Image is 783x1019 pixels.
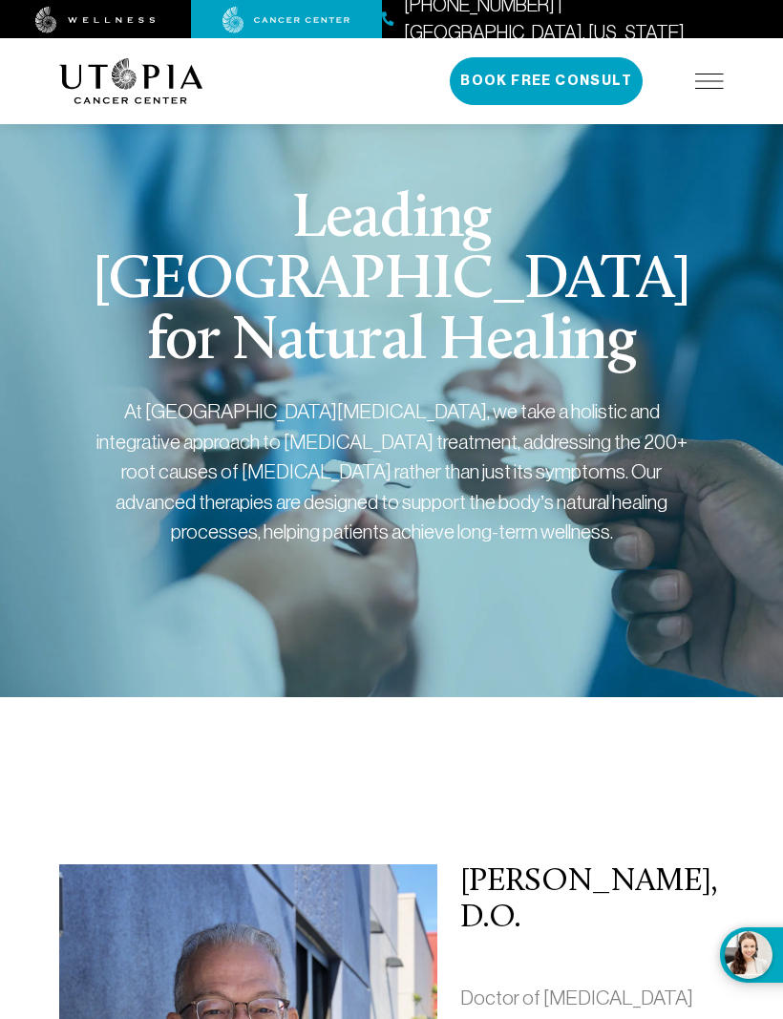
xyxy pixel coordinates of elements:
[35,7,156,33] img: wellness
[222,7,350,33] img: cancer center
[95,396,688,547] div: At [GEOGRAPHIC_DATA][MEDICAL_DATA], we take a holistic and integrative approach to [MEDICAL_DATA]...
[59,58,203,104] img: logo
[59,190,724,373] h1: Leading [GEOGRAPHIC_DATA] for Natural Healing
[450,57,643,105] button: Book Free Consult
[695,74,724,89] img: icon-hamburger
[460,864,724,936] h2: [PERSON_NAME], D.O.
